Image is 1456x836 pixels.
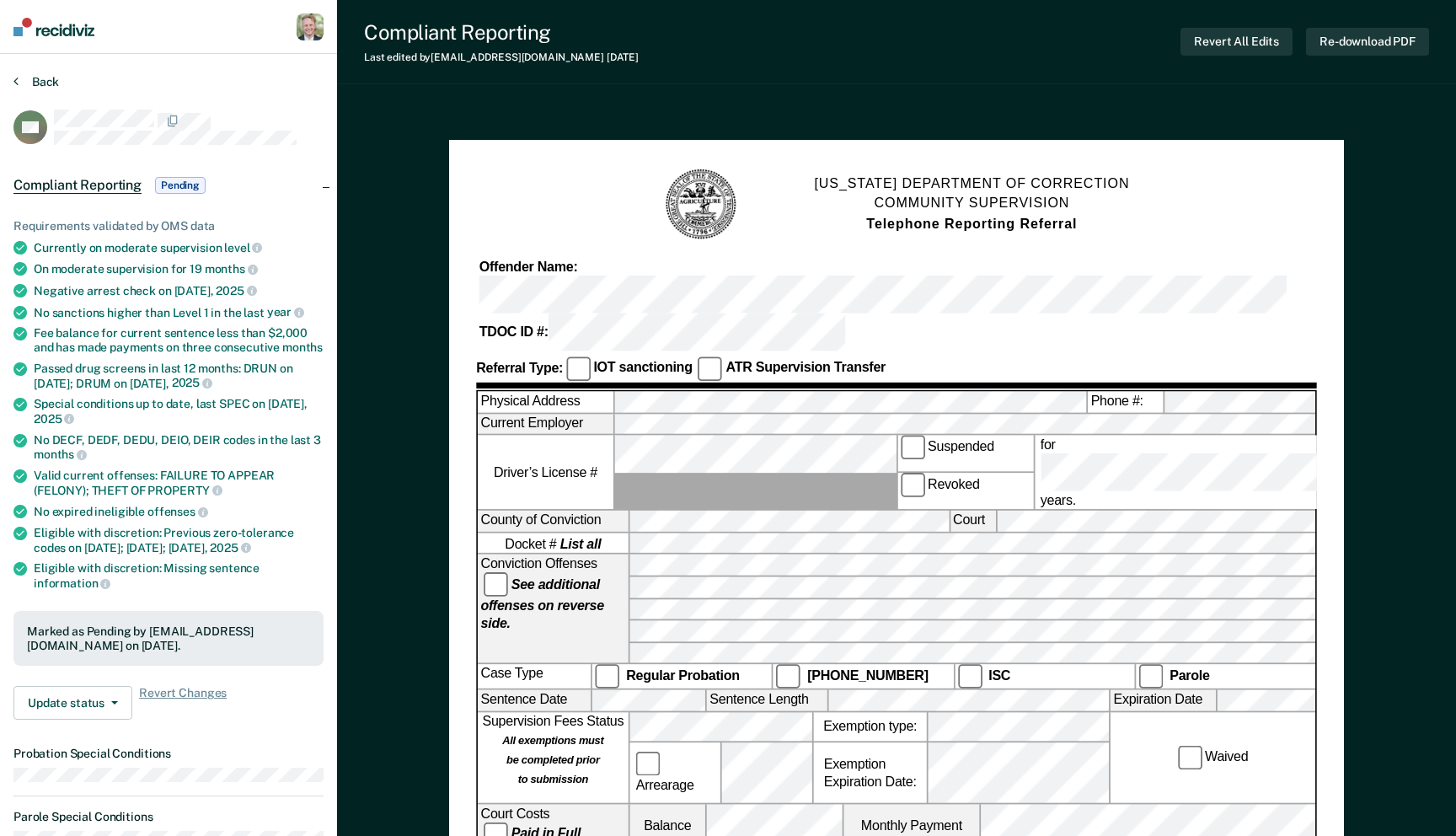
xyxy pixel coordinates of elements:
span: offenses [147,505,208,518]
span: 2025 [210,541,250,555]
span: months [282,340,323,354]
label: Waived [1175,746,1251,770]
strong: ISC [988,668,1010,683]
dt: Parole Special Conditions [13,810,324,824]
div: Supervision Fees Status [478,712,629,802]
span: Revert Changes [139,686,227,720]
strong: [PHONE_NUMBER] [807,668,929,683]
label: Court [950,511,995,531]
span: PROPERTY [147,484,222,497]
button: Update status [13,686,132,720]
div: Compliant Reporting [364,20,639,45]
div: Requirements validated by OMS data [13,219,324,233]
label: Phone #: [1088,392,1163,412]
div: Exemption Expiration Date: [813,742,926,803]
label: Suspended [897,436,1033,472]
label: Physical Address [478,392,613,412]
input: Suspended [900,436,924,460]
button: Re-download PDF [1306,28,1429,56]
span: 2025 [216,284,256,297]
input: [PHONE_NUMBER] [776,665,800,689]
label: Revoked [897,474,1033,510]
span: months [34,447,87,461]
label: Expiration Date [1111,690,1216,710]
strong: Parole [1170,668,1209,683]
label: Current Employer [478,414,613,434]
input: Waived [1177,746,1202,770]
span: [DATE] [607,51,639,63]
input: ATR Supervision Transfer [699,357,723,382]
input: Regular Probation [595,665,619,689]
input: Parole [1138,665,1163,689]
input: ISC [957,665,982,689]
label: County of Conviction [478,511,629,531]
label: Sentence Date [478,690,591,710]
span: 2025 [34,412,74,426]
div: Currently on moderate supervision [34,240,324,255]
div: Last edited by [EMAIL_ADDRESS][DOMAIN_NAME] [364,51,639,63]
span: year [267,305,304,319]
div: Case Type [478,665,591,689]
label: Exemption type: [813,712,926,741]
div: Special conditions up to date, last SPEC on [DATE], [34,397,324,426]
span: Pending [155,177,206,194]
div: No expired ineligible [34,504,324,519]
strong: Telephone Reporting Referral [866,217,1077,232]
strong: Regular Probation [626,668,740,683]
label: Sentence Length [707,690,827,710]
div: Conviction Offenses [478,555,629,664]
strong: IOT sanctioning [593,361,692,376]
strong: Referral Type: [476,361,563,376]
h1: [US_STATE] DEPARTMENT OF CORRECTION COMMUNITY SUPERVISION [814,174,1129,235]
div: Eligible with discretion: Missing sentence [34,561,324,590]
label: Arrearage [633,752,717,794]
span: 2025 [172,376,212,389]
div: Negative arrest check on [DATE], [34,283,324,298]
img: TN Seal [663,167,738,242]
div: On moderate supervision for 19 [34,261,324,276]
dt: Probation Special Conditions [13,747,324,761]
input: Revoked [900,474,924,498]
button: Revert All Edits [1180,28,1293,56]
input: for years. [1041,453,1336,491]
span: Compliant Reporting [13,177,142,194]
strong: Offender Name: [479,259,578,274]
div: Marked as Pending by [EMAIL_ADDRESS][DOMAIN_NAME] on [DATE]. [27,624,310,653]
img: Recidiviz [13,18,94,36]
div: Passed drug screens in last 12 months: DRUN on [DATE]; DRUM on [DATE], [34,362,324,390]
label: Driver’s License # [478,436,613,510]
strong: See additional offenses on reverse side. [480,576,603,631]
span: level [224,241,262,255]
strong: ATR Supervision Transfer [725,361,886,376]
strong: All exemptions must be completed prior to submission [502,734,603,787]
div: Valid current offenses: FAILURE TO APPEAR (FELONY); THEFT OF [34,469,324,497]
strong: List all [560,536,602,551]
input: IOT sanctioning [566,357,591,382]
label: for years. [1037,436,1340,510]
strong: TDOC ID #: [479,324,549,340]
span: information [34,576,110,590]
div: No sanctions higher than Level 1 in the last [34,305,324,320]
div: No DECF, DEDF, DEDU, DEIO, DEIR codes in the last 3 [34,433,324,462]
input: See additional offenses on reverse side. [484,573,508,598]
input: Arrearage [635,752,660,776]
div: Eligible with discretion: Previous zero-tolerance codes on [DATE]; [DATE]; [DATE], [34,526,324,555]
span: months [205,262,258,276]
div: Fee balance for current sentence less than $2,000 and has made payments on three consecutive [34,326,324,355]
button: Back [13,74,59,89]
span: Docket # [505,534,601,552]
